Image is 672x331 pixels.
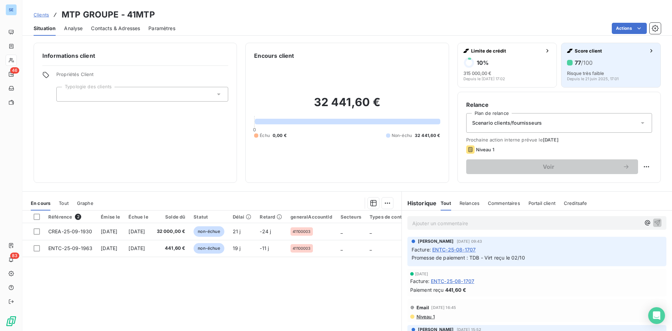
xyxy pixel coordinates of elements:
[416,314,435,319] span: Niveau 1
[567,70,604,76] span: Risque très faible
[62,91,68,97] input: Ajouter une valeur
[575,59,593,66] h6: 77
[415,272,428,276] span: [DATE]
[370,245,372,251] span: _
[128,245,145,251] span: [DATE]
[612,23,647,34] button: Actions
[370,228,372,234] span: _
[543,137,559,143] span: [DATE]
[194,214,224,220] div: Statut
[293,246,310,250] span: 41100003
[402,199,437,207] h6: Historique
[564,200,587,206] span: Creditsafe
[460,200,479,206] span: Relances
[457,239,482,243] span: [DATE] 09:43
[128,228,145,234] span: [DATE]
[472,119,542,126] span: Scenario clients/fournisseurs
[431,305,456,310] span: [DATE] 16:45
[415,132,440,139] span: 32 441,60 €
[34,25,56,32] span: Situation
[463,70,491,76] span: 315 000,00 €
[475,164,623,170] span: Voir
[293,229,310,234] span: 41100003
[260,228,271,234] span: -24 j
[260,214,282,220] div: Retard
[466,101,652,109] h6: Relance
[370,214,419,220] div: Types de contentieux
[466,159,638,174] button: Voir
[290,214,332,220] div: generalAccountId
[260,132,270,139] span: Échu
[488,200,520,206] span: Commentaires
[233,214,252,220] div: Délai
[75,214,81,220] span: 2
[476,147,494,152] span: Niveau 1
[416,305,429,310] span: Email
[561,43,661,88] button: Score client77/100Risque très faibleDepuis le 21 juin 2025, 17:01
[567,77,618,81] span: Depuis le 21 juin 2025, 17:01
[48,228,92,234] span: CREA-25-09-1930
[101,214,120,220] div: Émise le
[233,245,241,251] span: 19 j
[441,200,451,206] span: Tout
[254,95,440,116] h2: 32 441,60 €
[273,132,287,139] span: 0,00 €
[445,286,466,294] span: 441,60 €
[410,277,429,285] span: Facture :
[10,253,19,259] span: 83
[42,51,228,60] h6: Informations client
[101,245,117,251] span: [DATE]
[157,228,185,235] span: 32 000,00 €
[471,48,542,54] span: Limite de crédit
[392,132,412,139] span: Non-échu
[62,8,155,21] h3: MTP GROUPE - 41MTP
[6,316,17,327] img: Logo LeanPay
[648,307,665,324] div: Open Intercom Messenger
[412,255,525,261] span: Promesse de paiement : TDB - Virt reçu le 02/10
[91,25,140,32] span: Contacts & Adresses
[341,214,361,220] div: Secteurs
[463,77,505,81] span: Depuis le [DATE] 17:02
[412,246,431,253] span: Facture :
[48,245,92,251] span: ENTC-25-09-1963
[581,59,593,66] span: /100
[477,59,489,66] h6: 10 %
[260,245,269,251] span: -11 j
[56,71,228,81] span: Propriétés Client
[10,67,19,74] span: 46
[77,200,93,206] span: Graphe
[101,228,117,234] span: [DATE]
[148,25,175,32] span: Paramètres
[194,226,224,237] span: non-échue
[31,200,50,206] span: En cours
[457,43,557,88] button: Limite de crédit10%315 000,00 €Depuis le [DATE] 17:02
[157,214,185,220] div: Solde dû
[128,214,148,220] div: Échue le
[432,246,476,253] span: ENTC-25-08-1707
[253,127,256,132] span: 0
[341,228,343,234] span: _
[157,245,185,252] span: 441,60 €
[528,200,555,206] span: Portail client
[34,12,49,18] span: Clients
[431,277,474,285] span: ENTC-25-08-1707
[194,243,224,254] span: non-échue
[48,214,92,220] div: Référence
[34,11,49,18] a: Clients
[341,245,343,251] span: _
[6,4,17,15] div: SE
[233,228,241,234] span: 21 j
[59,200,69,206] span: Tout
[466,137,652,143] span: Prochaine action interne prévue le
[418,238,454,244] span: [PERSON_NAME]
[64,25,83,32] span: Analyse
[254,51,294,60] h6: Encours client
[575,48,646,54] span: Score client
[410,286,444,294] span: Paiement reçu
